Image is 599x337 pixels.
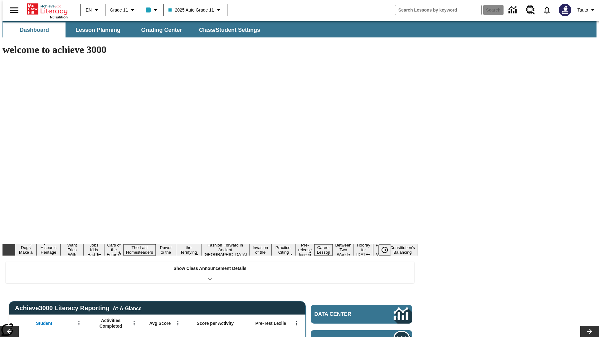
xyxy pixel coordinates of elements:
button: Dashboard [3,22,66,37]
button: Slide 6 The Last Homesteaders [124,244,156,256]
button: Language: EN, Select a language [83,4,103,16]
button: Slide 3 Do You Want Fries With That? [61,237,84,262]
button: Slide 9 Fashion Forward in Ancient Rome [201,242,250,258]
button: Slide 16 Point of View [373,242,387,258]
input: search field [395,5,481,15]
button: Slide 15 Hooray for Constitution Day! [354,242,373,258]
button: Slide 7 Solar Power to the People [156,240,176,260]
button: Profile/Settings [575,4,599,16]
span: Tauto [577,7,588,13]
button: Slide 1 Diving Dogs Make a Splash [15,240,37,260]
button: Slide 13 Career Lesson [314,244,333,256]
button: Grading Center [130,22,193,37]
button: Select a new avatar [555,2,575,18]
p: Show Class Announcement Details [173,265,246,272]
img: Avatar [559,4,571,16]
span: Score per Activity [197,320,234,326]
span: Data Center [314,311,373,317]
a: Notifications [539,2,555,18]
button: Slide 10 The Invasion of the Free CD [249,240,271,260]
span: Student [36,320,52,326]
div: SubNavbar [2,21,597,37]
span: Grade 11 [110,7,128,13]
span: 2025 Auto Grade 11 [168,7,214,13]
button: Slide 2 ¡Viva Hispanic Heritage Month! [37,240,61,260]
a: Data Center [505,2,522,19]
button: Slide 17 The Constitution's Balancing Act [387,240,417,260]
div: Home [27,2,68,19]
span: NJ Edition [50,15,68,19]
div: At-A-Glance [113,305,141,311]
span: Activities Completed [90,318,131,329]
button: Pause [378,244,391,256]
a: Resource Center, Will open in new tab [522,2,539,18]
button: Lesson carousel, Next [580,326,599,337]
button: Slide 14 Between Two Worlds [333,242,354,258]
button: Class: 2025 Auto Grade 11, Select your class [166,4,225,16]
button: Open Menu [74,319,84,328]
button: Open Menu [173,319,183,328]
button: Open side menu [5,1,23,19]
div: Pause [378,244,397,256]
button: Grade: Grade 11, Select a grade [107,4,139,16]
a: Home [27,3,68,15]
button: Slide 4 Dirty Jobs Kids Had To Do [84,237,104,262]
h1: welcome to achieve 3000 [2,44,417,56]
button: Slide 5 Cars of the Future? [104,242,124,258]
span: Avg Score [149,320,171,326]
button: Open Menu [129,319,139,328]
span: Achieve3000 Literacy Reporting [15,305,142,312]
button: Slide 11 Mixed Practice: Citing Evidence [271,240,296,260]
button: Slide 8 Attack of the Terrifying Tomatoes [176,240,201,260]
button: Class/Student Settings [194,22,265,37]
div: Show Class Announcement Details [6,261,414,283]
a: Data Center [311,305,412,324]
span: Pre-Test Lexile [256,320,286,326]
button: Class color is light blue. Change class color [143,4,162,16]
button: Open Menu [292,319,301,328]
button: Lesson Planning [67,22,129,37]
button: Slide 12 Pre-release lesson [296,242,314,258]
span: EN [86,7,92,13]
div: SubNavbar [2,22,266,37]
